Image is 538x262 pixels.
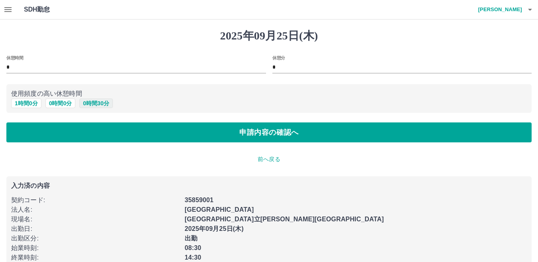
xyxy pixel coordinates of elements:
button: 1時間0分 [11,98,41,108]
label: 休憩分 [272,55,285,61]
button: 0時間0分 [45,98,76,108]
button: 0時間30分 [79,98,112,108]
p: 現場名 : [11,215,180,224]
p: 始業時刻 : [11,243,180,253]
button: 申請内容の確認へ [6,122,532,142]
b: 08:30 [185,244,201,251]
b: 出勤 [185,235,197,242]
p: 使用頻度の高い休憩時間 [11,89,527,98]
label: 休憩時間 [6,55,23,61]
b: 35859001 [185,197,213,203]
b: [GEOGRAPHIC_DATA] [185,206,254,213]
h1: 2025年09月25日(木) [6,29,532,43]
p: 法人名 : [11,205,180,215]
p: 出勤区分 : [11,234,180,243]
p: 前へ戻る [6,155,532,164]
b: 14:30 [185,254,201,261]
b: 2025年09月25日(木) [185,225,244,232]
b: [GEOGRAPHIC_DATA]立[PERSON_NAME][GEOGRAPHIC_DATA] [185,216,384,223]
p: 出勤日 : [11,224,180,234]
p: 契約コード : [11,195,180,205]
p: 入力済の内容 [11,183,527,189]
